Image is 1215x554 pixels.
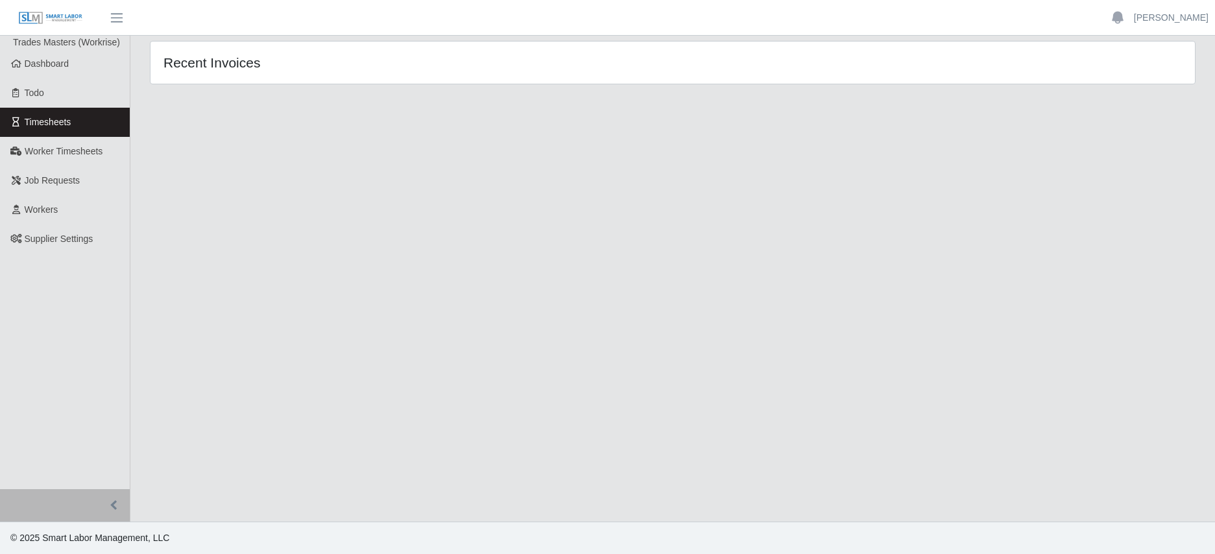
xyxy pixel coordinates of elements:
[163,54,577,71] h4: Recent Invoices
[25,175,80,186] span: Job Requests
[25,234,93,244] span: Supplier Settings
[18,11,83,25] img: SLM Logo
[10,533,169,543] span: © 2025 Smart Labor Management, LLC
[25,58,69,69] span: Dashboard
[1134,11,1209,25] a: [PERSON_NAME]
[25,204,58,215] span: Workers
[25,88,44,98] span: Todo
[13,37,120,47] span: Trades Masters (Workrise)
[25,117,71,127] span: Timesheets
[25,146,102,156] span: Worker Timesheets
